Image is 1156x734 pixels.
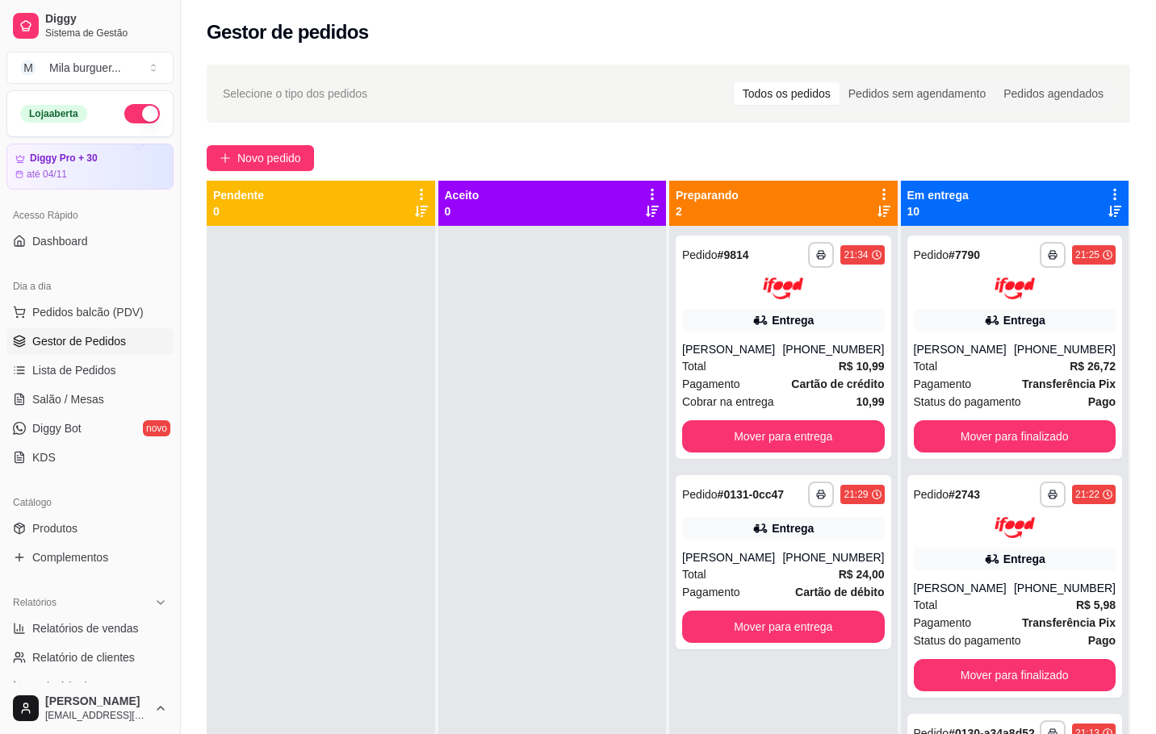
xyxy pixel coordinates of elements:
a: Relatório de mesas [6,674,174,699]
span: Pagamento [914,375,972,393]
span: Status do pagamento [914,632,1021,649]
div: Entrega [1003,551,1045,567]
span: Status do pagamento [914,393,1021,411]
h2: Gestor de pedidos [207,19,369,45]
p: 2 [676,203,739,219]
div: Pedidos agendados [995,82,1112,105]
span: Relatório de clientes [32,649,135,665]
span: Diggy Bot [32,420,82,436]
strong: # 9814 [718,248,749,261]
strong: Transferência Pix [1022,377,1116,390]
a: Lista de Pedidos [6,357,174,383]
div: [PERSON_NAME] [914,341,1014,357]
div: [PHONE_NUMBER] [782,341,884,357]
span: Relatórios [13,596,57,609]
button: Mover para finalizado [914,420,1116,452]
div: Entrega [772,520,814,536]
p: 0 [213,203,264,219]
a: Gestor de Pedidos [6,328,174,354]
strong: R$ 26,72 [1070,360,1116,373]
p: Preparando [676,187,739,203]
div: [PERSON_NAME] [914,580,1014,596]
button: Pedidos balcão (PDV) [6,299,174,325]
div: [PERSON_NAME] [682,549,782,565]
span: Sistema de Gestão [45,27,167,40]
span: Pedidos balcão (PDV) [32,304,144,320]
strong: Pago [1088,634,1116,647]
span: Complementos [32,549,108,565]
div: [PHONE_NUMBER] [1014,341,1116,357]
span: Pedido [914,248,949,261]
span: Total [914,596,938,614]
div: Pedidos sem agendamento [840,82,995,105]
span: Pedido [682,248,718,261]
span: Produtos [32,520,77,536]
span: Relatórios de vendas [32,620,139,636]
button: Mover para finalizado [914,659,1116,691]
strong: R$ 24,00 [839,568,885,581]
article: Diggy Pro + 30 [30,152,98,165]
a: Salão / Mesas [6,386,174,412]
img: ifood [763,277,803,299]
span: Pagamento [682,583,740,601]
span: plus [220,152,231,164]
span: M [20,60,36,76]
div: Entrega [1003,312,1045,328]
span: Total [682,565,706,583]
span: Relatório de mesas [32,678,130,694]
span: Salão / Mesas [32,391,104,407]
span: Gestor de Pedidos [32,333,126,349]
strong: R$ 5,98 [1076,598,1116,611]
span: Pagamento [682,375,740,393]
p: Pendente [213,187,264,203]
button: Alterar Status [124,104,160,123]
p: Aceito [445,187,480,203]
strong: 10,99 [856,395,884,408]
button: Mover para entrega [682,420,885,452]
button: [PERSON_NAME][EMAIL_ADDRESS][DOMAIN_NAME] [6,689,174,728]
a: Complementos [6,544,174,570]
button: Mover para entrega [682,611,885,643]
a: Diggy Pro + 30até 04/11 [6,144,174,190]
strong: # 2743 [949,488,980,501]
div: 21:29 [844,488,868,501]
img: ifood [995,517,1035,539]
span: Total [914,357,938,375]
span: Dashboard [32,233,88,249]
div: Loja aberta [20,105,87,123]
div: [PERSON_NAME] [682,341,782,357]
p: 10 [907,203,969,219]
a: Relatório de clientes [6,644,174,670]
span: Novo pedido [237,149,301,167]
article: até 04/11 [27,168,67,181]
div: 21:22 [1075,488,1099,501]
span: Total [682,357,706,375]
div: Todos os pedidos [734,82,840,105]
span: Cobrar na entrega [682,393,774,411]
button: Select a team [6,52,174,84]
span: [PERSON_NAME] [45,694,148,709]
strong: # 0131-0cc47 [718,488,785,501]
div: Catálogo [6,490,174,515]
span: Pagamento [914,614,972,632]
a: Diggy Botnovo [6,415,174,441]
strong: Transferência Pix [1022,616,1116,629]
strong: R$ 10,99 [839,360,885,373]
div: Dia a dia [6,273,174,299]
strong: Pago [1088,395,1116,408]
div: Mila burguer ... [49,60,121,76]
p: Em entrega [907,187,969,203]
div: [PHONE_NUMBER] [1014,580,1116,596]
button: Novo pedido [207,145,314,171]
div: Entrega [772,312,814,328]
a: Produtos [6,515,174,541]
strong: # 7790 [949,248,980,261]
span: Pedido [914,488,949,501]
a: Relatórios de vendas [6,615,174,641]
div: Acesso Rápido [6,202,174,228]
a: KDS [6,444,174,470]
span: Diggy [45,12,167,27]
span: KDS [32,449,56,465]
div: 21:34 [844,248,868,261]
span: Lista de Pedidos [32,362,116,378]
